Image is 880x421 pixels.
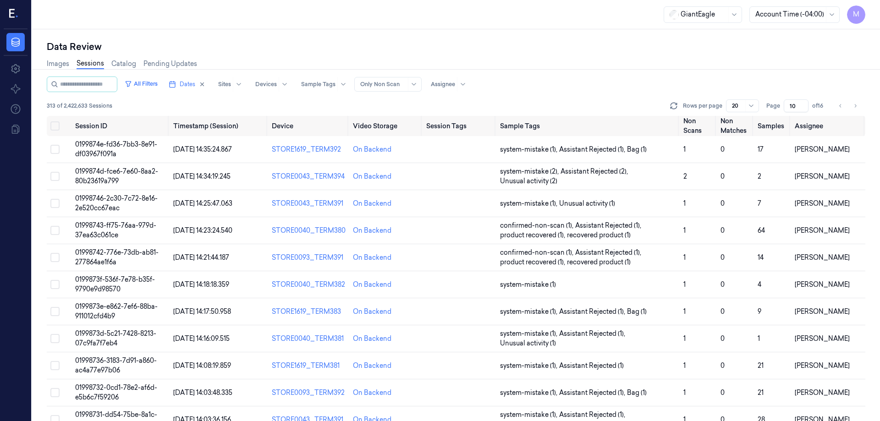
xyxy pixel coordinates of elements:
span: 01998732-0cd1-78e2-af6d-e5b6c7f59206 [75,383,157,401]
button: Select row [50,388,60,397]
span: [PERSON_NAME] [795,226,850,235]
span: 9 [758,307,761,316]
button: M [847,5,865,24]
span: system-mistake (1) , [500,307,559,317]
div: On Backend [353,172,391,181]
div: On Backend [353,361,391,371]
span: 2 [683,172,687,180]
span: Assistant Rejected (2) , [561,167,630,176]
span: 1 [683,334,686,343]
span: 0199873f-536f-7e78-b35f-9790e9d98570 [75,275,155,293]
span: Bag (1) [627,307,647,317]
span: 0 [720,253,725,262]
span: [PERSON_NAME] [795,172,850,180]
span: product recovered (1) , [500,230,567,240]
button: Select row [50,307,60,316]
div: Data Review [47,40,865,53]
span: system-mistake (1) [500,280,556,290]
span: 1 [683,145,686,153]
span: confirmed-non-scan (1) , [500,221,575,230]
div: On Backend [353,253,391,262]
span: 21 [758,388,764,397]
span: 0 [720,334,725,343]
button: Select row [50,226,60,235]
th: Session Tags [423,116,496,136]
span: 0 [720,226,725,235]
span: [DATE] 14:35:24.867 [173,145,232,153]
span: 4 [758,280,761,289]
a: Catalog [111,59,136,69]
div: STORE0040_TERM380 [272,226,346,235]
span: 01998743-ff75-76aa-979d-37ea63c061ce [75,221,156,239]
span: [PERSON_NAME] [795,280,850,289]
span: Unusual activity (2) [500,176,557,186]
span: 1 [683,199,686,208]
span: product recovered (1) , [500,257,567,267]
div: On Backend [353,388,391,398]
span: 0 [720,145,725,153]
span: [DATE] 14:17:50.958 [173,307,231,316]
span: 2 [758,172,761,180]
span: [PERSON_NAME] [795,145,850,153]
button: Select row [50,253,60,262]
button: Select all [50,121,60,131]
span: Bag (1) [627,145,647,154]
span: recovered product (1) [567,230,631,240]
span: recovered product (1) [567,257,631,267]
span: Assistant Rejected (1) , [575,221,643,230]
div: STORE0040_TERM381 [272,334,346,344]
span: 0 [720,388,725,397]
a: Images [47,59,69,69]
span: 1 [758,334,760,343]
div: STORE1619_TERM383 [272,307,346,317]
div: STORE0093_TERM391 [272,253,346,262]
span: [PERSON_NAME] [795,334,850,343]
th: Session ID [71,116,170,136]
button: Go to next page [849,99,862,112]
span: Page [766,102,780,110]
span: system-mistake (1) , [500,410,559,420]
span: system-mistake (1) , [500,145,559,154]
span: [DATE] 14:08:19.859 [173,361,231,370]
th: Video Storage [349,116,423,136]
span: 0199873d-5c21-7428-8213-07c9fa7f7eb4 [75,329,156,347]
span: system-mistake (1) , [500,388,559,398]
span: [DATE] 14:18:18.359 [173,280,229,289]
div: On Backend [353,199,391,208]
span: Assistant Rejected (1) [559,361,624,371]
span: 0199873e-e862-7ef6-88ba-911012cfd4b9 [75,302,158,320]
span: of 16 [812,102,827,110]
span: [DATE] 14:21:44.187 [173,253,229,262]
span: 1 [683,226,686,235]
th: Timestamp (Session) [170,116,268,136]
th: Non Matches [717,116,754,136]
span: Assistant Rejected (1) , [559,410,627,420]
span: 01998746-2c30-7c72-8e16-2e520cc67eac [75,194,158,212]
span: system-mistake (1) , [500,361,559,371]
span: Unusual activity (1) [500,339,556,348]
div: On Backend [353,307,391,317]
span: 1 [683,361,686,370]
span: 01998742-776e-73db-ab81-277864ae1f6a [75,248,159,266]
span: 01998736-3183-7d91-a860-ac4a77e97b06 [75,356,157,374]
span: [DATE] 14:16:09.515 [173,334,230,343]
span: [DATE] 14:23:24.540 [173,226,232,235]
span: Assistant Rejected (1) , [575,248,643,257]
span: confirmed-non-scan (1) , [500,248,575,257]
span: [DATE] 14:03:48.335 [173,388,232,397]
span: 0 [720,280,725,289]
button: Select row [50,361,60,370]
div: On Backend [353,280,391,290]
button: Dates [165,77,209,92]
span: [PERSON_NAME] [795,253,850,262]
span: 313 of 2,422,633 Sessions [47,102,112,110]
span: 64 [758,226,765,235]
span: 0 [720,172,725,180]
div: STORE0043_TERM394 [272,172,346,181]
span: [DATE] 14:25:47.063 [173,199,232,208]
div: On Backend [353,226,391,235]
div: On Backend [353,145,391,154]
span: Assistant Rejected (1) , [559,388,627,398]
div: STORE0093_TERM392 [272,388,346,398]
